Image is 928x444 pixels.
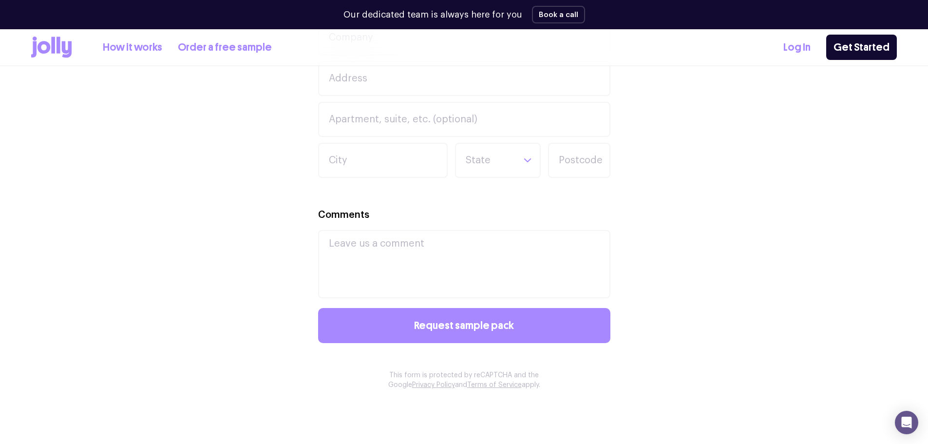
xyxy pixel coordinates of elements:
p: This form is protected by reCAPTCHA and the Google and apply. [371,370,558,390]
a: Log In [783,39,811,56]
button: Book a call [532,6,585,23]
input: Search for option [465,144,514,177]
label: Comments [318,208,369,222]
a: Privacy Policy [412,382,455,388]
div: Open Intercom Messenger [895,411,918,434]
p: Our dedicated team is always here for you [343,8,522,21]
a: Order a free sample [178,39,272,56]
a: How it works [103,39,162,56]
div: Search for option [455,143,541,178]
a: Terms of Service [467,382,522,388]
span: Request sample pack [414,320,514,331]
a: Get Started [826,35,897,60]
button: Request sample pack [318,308,610,343]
